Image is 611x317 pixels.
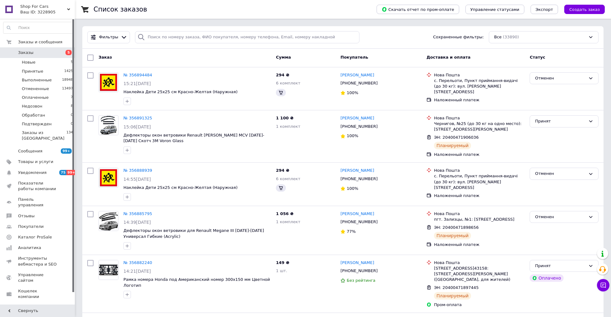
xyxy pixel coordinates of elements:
span: 1 шт. [276,268,287,273]
span: 99+ [61,148,72,154]
span: [PHONE_NUMBER] [340,268,378,273]
button: Чат с покупателем [597,279,609,291]
span: Заказы из [GEOGRAPHIC_DATA] [22,130,66,141]
div: Отменен [535,214,586,220]
span: Оплаченные [22,95,49,100]
div: Оплачено [530,274,563,282]
span: Доставка и оплата [426,55,470,60]
span: Управление статусами [470,7,519,12]
span: 77% [347,229,356,234]
div: Отменен [535,75,586,82]
a: Наклейка Дети 25х25 см Красно-Желтая (Наружная) [123,185,238,190]
div: Нова Пошта [434,260,525,266]
a: № 356891325 [123,116,152,120]
div: Принят [535,263,586,269]
a: Фото товару [99,115,118,135]
span: 14:55[DATE] [123,177,151,182]
input: Поиск по номеру заказа, ФИО покупателя, номеру телефона, Email, номеру накладной [135,31,359,43]
span: ЭН: 20400471898656 [434,225,479,230]
span: 8 [71,103,73,109]
span: 149 ₴ [276,260,289,265]
span: 294 ₴ [276,73,289,77]
a: Дефлекторы окон ветровики Renault [PERSON_NAME] MCV [DATE]-[DATE] Скотч 3M Voron Glass [123,133,264,143]
span: Каталог ProSale [18,234,52,240]
div: Наложенный платеж [434,242,525,247]
span: 75 [59,170,66,175]
div: [STREET_ADDRESS]43158: [STREET_ADDRESS][PERSON_NAME] ([GEOGRAPHIC_DATA], для жителей) [434,266,525,283]
div: Нова Пошта [434,115,525,121]
div: Наложенный платеж [434,193,525,199]
span: 100% [347,90,358,95]
span: Скачать отчет по пром-оплате [382,7,454,12]
span: [PHONE_NUMBER] [340,219,378,224]
span: 0 [71,113,73,118]
img: Фото товару [99,116,118,135]
a: [PERSON_NAME] [340,168,374,174]
span: ЭН: 20400471897445 [434,285,479,290]
span: [PHONE_NUMBER] [340,176,378,181]
span: Товары и услуги [18,159,53,165]
img: Фото товару [99,73,118,92]
div: Ваш ID: 3228905 [20,9,75,15]
span: Новые [22,60,36,65]
span: (33890) [503,35,519,39]
div: Нова Пошта [434,72,525,78]
span: 1 комплект [276,124,300,129]
span: Заказы и сообщения [18,39,62,45]
span: 13497 [62,86,73,92]
a: Создать заказ [558,7,605,12]
a: [PERSON_NAME] [340,72,374,78]
span: Выполненные [22,77,52,83]
span: 7 [71,95,73,100]
span: Инструменты вебмастера и SEO [18,256,58,267]
div: Наложенный платеж [434,152,525,157]
span: 100% [347,133,358,138]
span: Покупатель [340,55,368,60]
span: Подтвержден [22,121,51,127]
div: Принят [535,118,586,125]
span: Без рейтинга [347,278,375,283]
div: Планируемый [434,292,471,300]
span: 6 комплект [276,81,300,85]
span: Сообщения [18,148,42,154]
div: Чернигов, №25 (до 30 кг на одно место): [STREET_ADDRESS][PERSON_NAME] [434,121,525,132]
a: [PERSON_NAME] [340,115,374,121]
span: Управление сайтом [18,272,58,283]
div: пгт. Зализцы, №1: [STREET_ADDRESS] [434,217,525,222]
span: 5 [71,60,73,65]
span: Сумма [276,55,291,60]
div: Наложенный платеж [434,97,525,103]
span: Уведомления [18,170,46,175]
img: Фото товару [99,260,118,280]
span: 1425 [64,69,73,74]
span: Заказ [99,55,112,60]
a: № 356885795 [123,211,152,216]
span: 294 ₴ [276,168,289,173]
a: Фото товару [99,211,118,231]
div: Отменен [535,171,586,177]
span: Фильтры [99,34,118,40]
a: № 356882240 [123,260,152,265]
button: Экспорт [531,5,558,14]
a: [PERSON_NAME] [340,211,374,217]
span: 14:39[DATE] [123,220,151,225]
span: Наклейка Дети 25х25 см Красно-Желтая (Наружная) [123,89,238,94]
span: 1 100 ₴ [276,116,293,120]
span: 15:06[DATE] [123,124,151,129]
span: Принятые [22,69,43,74]
a: № 356894484 [123,73,152,77]
span: Покупатели [18,224,44,229]
div: Пром-оплата [434,302,525,308]
span: 14:21[DATE] [123,269,151,274]
h1: Список заказов [94,6,147,13]
a: № 356888939 [123,168,152,173]
a: Рамка номера Honda под Американский номер 300х150 мм Цветной Логотип [123,277,270,288]
span: Создать заказ [569,7,600,12]
span: Аналитика [18,245,41,251]
div: с. Перельоти, Пункт приймання-видачі (до 30 кг): вул. [PERSON_NAME][STREET_ADDRESS] [434,78,525,95]
span: 1 056 ₴ [276,211,293,216]
div: Планируемый [434,142,471,149]
span: Экспорт [536,7,553,12]
button: Управление статусами [465,5,524,14]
